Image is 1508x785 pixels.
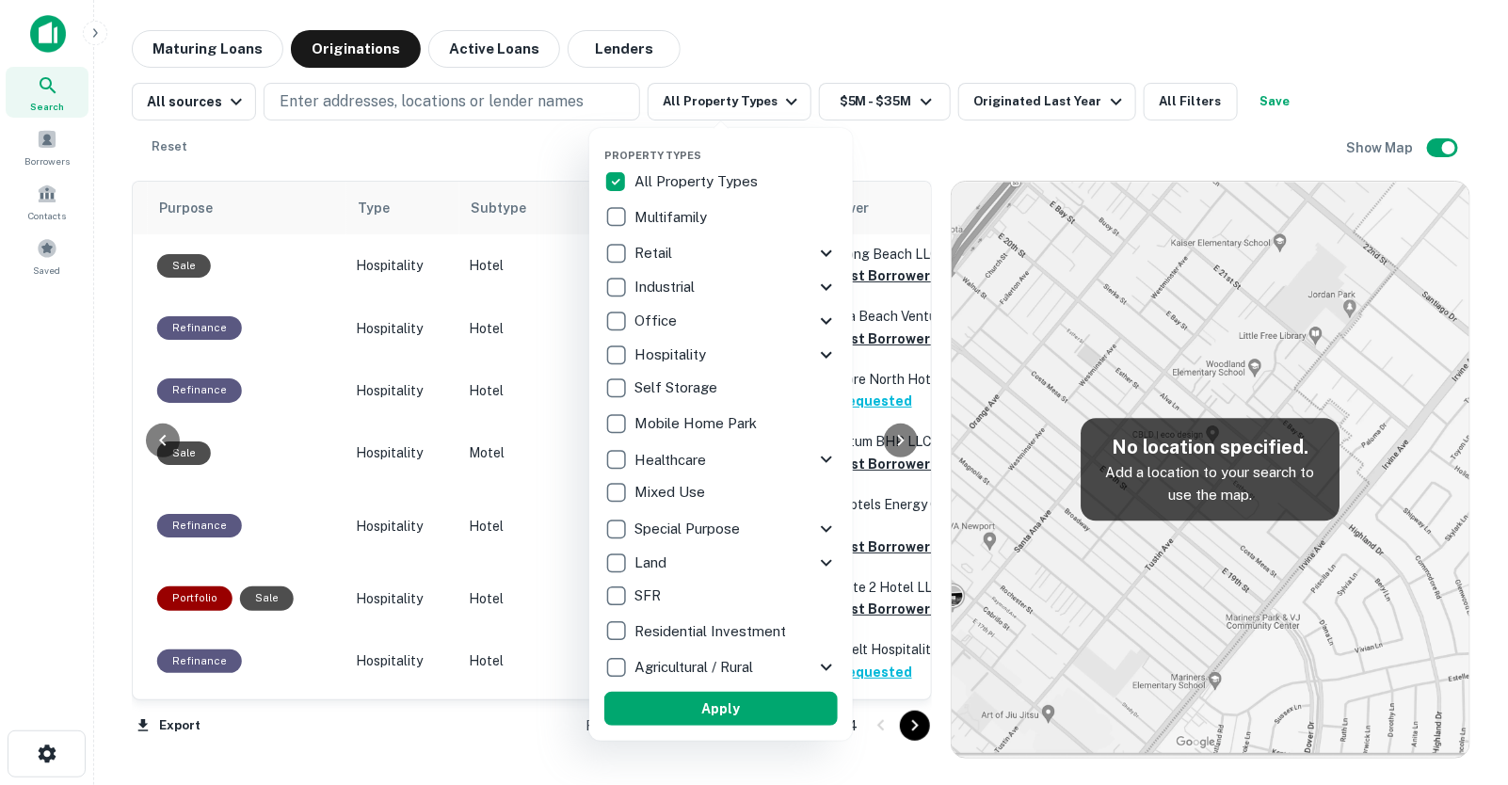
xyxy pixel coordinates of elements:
[604,236,838,270] div: Retail
[604,650,838,684] div: Agricultural / Rural
[634,376,721,399] p: Self Storage
[604,442,838,476] div: Healthcare
[1414,634,1508,725] iframe: Chat Widget
[604,546,838,580] div: Land
[634,412,761,435] p: Mobile Home Park
[634,170,762,193] p: All Property Types
[634,206,711,229] p: Multifamily
[634,552,670,574] p: Land
[634,518,744,540] p: Special Purpose
[634,449,710,472] p: Healthcare
[634,310,681,332] p: Office
[634,276,698,298] p: Industrial
[604,692,838,726] button: Apply
[634,620,790,643] p: Residential Investment
[604,338,838,372] div: Hospitality
[634,656,757,679] p: Agricultural / Rural
[634,344,710,366] p: Hospitality
[604,150,701,161] span: Property Types
[604,512,838,546] div: Special Purpose
[604,270,838,304] div: Industrial
[604,304,838,338] div: Office
[634,242,676,264] p: Retail
[634,481,709,504] p: Mixed Use
[634,585,665,607] p: SFR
